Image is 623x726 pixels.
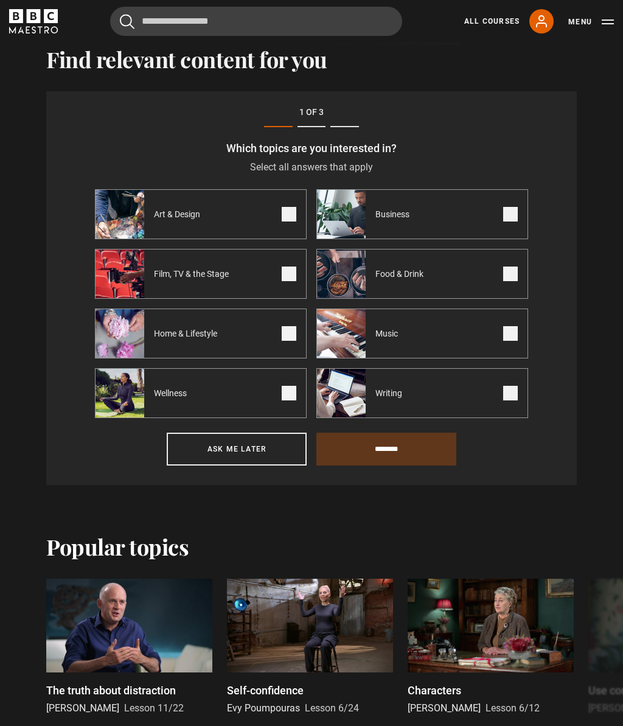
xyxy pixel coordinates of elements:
[408,682,461,699] p: Characters
[46,579,212,716] a: The truth about distraction [PERSON_NAME] Lesson 11/22
[464,16,520,27] a: All Courses
[568,16,614,28] button: Toggle navigation
[144,208,215,220] span: Art & Design
[144,268,243,280] span: Film, TV & the Stage
[120,14,134,29] button: Submit the search query
[305,702,359,714] span: Lesson 6/24
[366,387,417,399] span: Writing
[486,702,540,714] span: Lesson 6/12
[124,702,184,714] span: Lesson 11/22
[144,327,232,340] span: Home & Lifestyle
[95,142,528,155] h3: Which topics are you interested in?
[227,579,393,716] a: Self-confidence Evy Poumpouras Lesson 6/24
[110,7,402,36] input: Search
[227,682,304,699] p: Self-confidence
[167,433,307,466] button: Ask me later
[46,534,189,559] h2: Popular topics
[227,702,300,714] span: Evy Poumpouras
[366,268,438,280] span: Food & Drink
[46,682,176,699] p: The truth about distraction
[408,702,481,714] span: [PERSON_NAME]
[95,160,528,175] p: Select all answers that apply
[95,106,528,119] p: 1 of 3
[408,579,574,716] a: Characters [PERSON_NAME] Lesson 6/12
[366,208,424,220] span: Business
[144,387,201,399] span: Wellness
[46,46,577,72] h2: Find relevant content for you
[46,702,119,714] span: [PERSON_NAME]
[9,9,58,33] svg: BBC Maestro
[366,327,412,340] span: Music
